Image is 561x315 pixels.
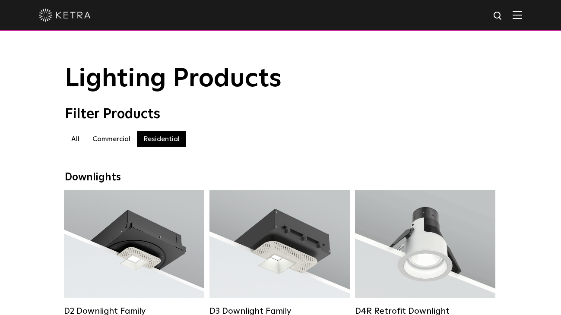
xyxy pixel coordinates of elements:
[493,11,504,22] img: search icon
[39,9,91,22] img: ketra-logo-2019-white
[513,11,522,19] img: Hamburger%20Nav.svg
[65,106,497,123] div: Filter Products
[65,66,282,92] span: Lighting Products
[65,131,86,147] label: All
[86,131,137,147] label: Commercial
[137,131,186,147] label: Residential
[65,171,497,184] div: Downlights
